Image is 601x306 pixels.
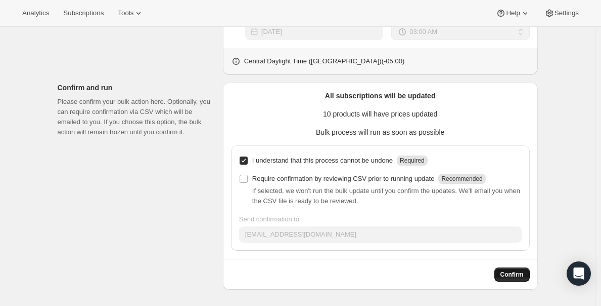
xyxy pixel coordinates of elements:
[494,267,530,282] button: Confirm
[244,56,404,66] p: Central Daylight Time ([GEOGRAPHIC_DATA]) ( -05 : 00 )
[231,109,530,119] p: 10 products will have prices updated
[231,127,530,137] p: Bulk process will run as soon as possible
[554,9,579,17] span: Settings
[58,83,215,93] p: Confirm and run
[538,6,585,20] button: Settings
[231,91,530,101] p: All subscriptions will be updated
[112,6,150,20] button: Tools
[63,9,104,17] span: Subscriptions
[567,261,591,286] div: Open Intercom Messenger
[58,97,215,137] p: Please confirm your bulk action here. Optionally, you can require confirmation via CSV which will...
[252,187,520,205] span: If selected, we won't run the bulk update until you confirm the updates. We'll email you when the...
[500,271,524,279] span: Confirm
[118,9,133,17] span: Tools
[441,175,482,182] span: Recommended
[252,174,435,184] p: Require confirmation by reviewing CSV prior to running update
[239,215,299,223] span: Send confirmation to
[16,6,55,20] button: Analytics
[506,9,520,17] span: Help
[252,156,393,166] p: I understand that this process cannot be undone
[22,9,49,17] span: Analytics
[490,6,536,20] button: Help
[400,157,425,164] span: Required
[57,6,110,20] button: Subscriptions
